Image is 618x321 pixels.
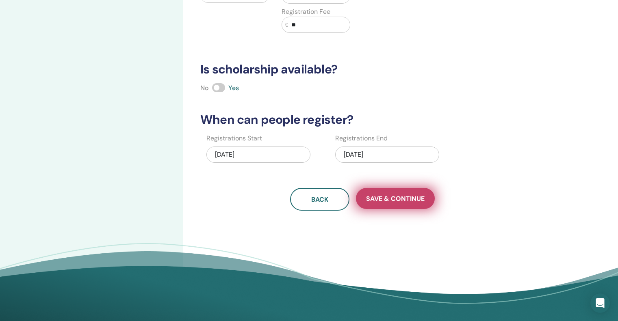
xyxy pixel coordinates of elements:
[366,194,425,203] span: Save & Continue
[206,146,310,163] div: [DATE]
[228,84,239,92] span: Yes
[285,21,288,29] span: €
[195,62,529,77] h3: Is scholarship available?
[200,84,209,92] span: No
[311,195,328,204] span: Back
[282,7,330,17] label: Registration Fee
[335,134,388,143] label: Registrations End
[335,146,439,163] div: [DATE]
[290,188,349,211] button: Back
[356,188,435,209] button: Save & Continue
[195,112,529,127] h3: When can people register?
[206,134,262,143] label: Registrations Start
[590,293,610,313] div: Open Intercom Messenger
